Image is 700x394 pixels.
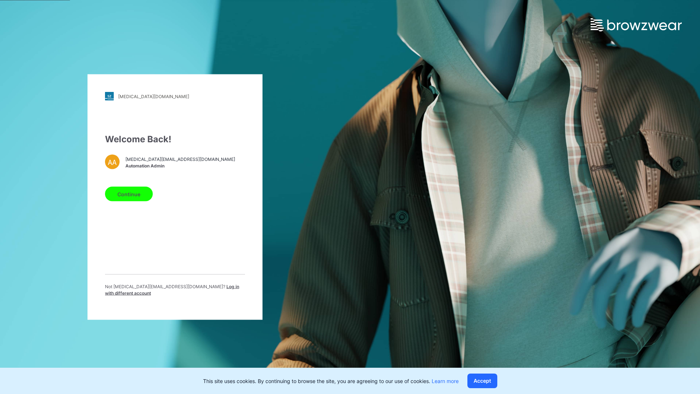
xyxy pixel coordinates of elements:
div: [MEDICAL_DATA][DOMAIN_NAME] [118,93,189,99]
div: Welcome Back! [105,133,245,146]
p: Not [MEDICAL_DATA][EMAIL_ADDRESS][DOMAIN_NAME] ? [105,283,245,297]
span: Automation Admin [125,162,235,169]
a: Learn more [432,378,459,384]
img: stylezone-logo.562084cfcfab977791bfbf7441f1a819.svg [105,92,114,101]
span: [MEDICAL_DATA][EMAIL_ADDRESS][DOMAIN_NAME] [125,156,235,162]
p: This site uses cookies. By continuing to browse the site, you are agreeing to our use of cookies. [203,377,459,385]
img: browzwear-logo.e42bd6dac1945053ebaf764b6aa21510.svg [591,18,682,31]
div: AA [105,155,120,169]
a: [MEDICAL_DATA][DOMAIN_NAME] [105,92,245,101]
button: Accept [467,374,497,388]
button: Continue [105,187,153,201]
